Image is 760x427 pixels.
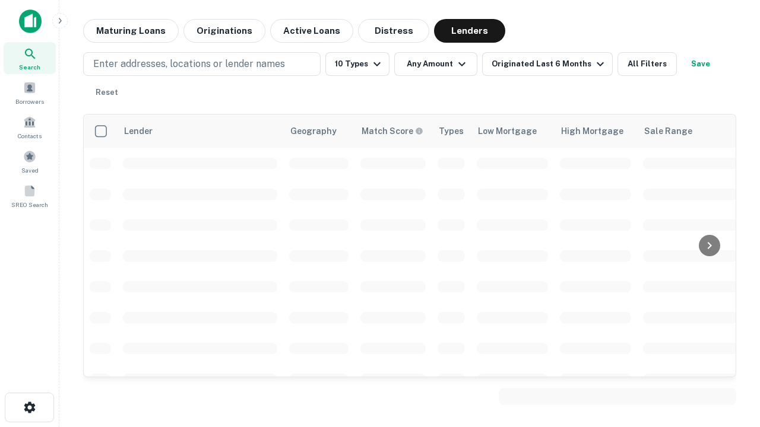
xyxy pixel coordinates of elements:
button: Maturing Loans [83,19,179,43]
button: Any Amount [394,52,477,76]
div: Sale Range [644,124,692,138]
span: Borrowers [15,97,44,106]
p: Enter addresses, locations or lender names [93,57,285,71]
button: Originated Last 6 Months [482,52,613,76]
button: 10 Types [325,52,389,76]
div: Capitalize uses an advanced AI algorithm to match your search with the best lender. The match sco... [362,125,423,138]
th: Types [432,114,471,148]
button: Active Loans [270,19,353,43]
button: Lenders [434,19,505,43]
div: Types [439,124,464,138]
div: High Mortgage [561,124,623,138]
th: Capitalize uses an advanced AI algorithm to match your search with the best lender. The match sco... [354,114,432,148]
th: High Mortgage [554,114,637,148]
img: capitalize-icon.png [19,9,42,33]
a: Contacts [4,111,56,143]
button: Reset [88,81,126,104]
button: Originations [183,19,265,43]
iframe: Chat Widget [701,332,760,389]
span: Search [19,62,40,72]
th: Lender [117,114,283,148]
button: Save your search to get updates of matches that match your search criteria. [682,52,720,76]
div: Geography [290,124,337,138]
button: Distress [358,19,429,43]
th: Low Mortgage [471,114,554,148]
a: Borrowers [4,77,56,109]
th: Sale Range [637,114,744,148]
div: Originated Last 6 Months [492,57,607,71]
span: SREO Search [11,200,48,209]
a: Saved [4,145,56,177]
a: Search [4,42,56,74]
button: Enter addresses, locations or lender names [83,52,321,76]
span: Saved [21,165,39,175]
button: All Filters [617,52,677,76]
span: Contacts [18,131,42,141]
h6: Match Score [362,125,421,138]
th: Geography [283,114,354,148]
div: Low Mortgage [478,124,537,138]
div: Lender [124,124,153,138]
a: SREO Search [4,180,56,212]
